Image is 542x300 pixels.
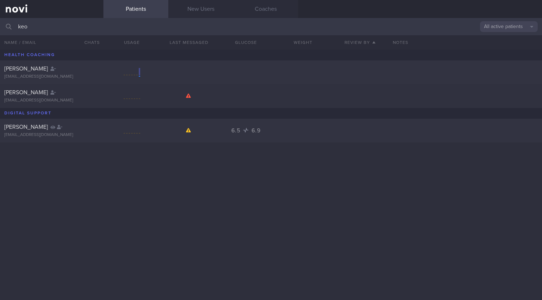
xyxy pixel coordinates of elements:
button: All active patients [480,21,538,32]
div: Notes [388,35,542,50]
button: Weight [275,35,332,50]
span: 6.5 [231,128,242,133]
div: [EMAIL_ADDRESS][DOMAIN_NAME] [4,74,99,79]
button: Last Messaged [160,35,217,50]
span: [PERSON_NAME] [4,124,48,130]
div: [EMAIL_ADDRESS][DOMAIN_NAME] [4,98,99,103]
span: [PERSON_NAME] [4,90,48,95]
button: Glucose [217,35,274,50]
button: Review By [332,35,388,50]
span: 6.9 [252,128,260,133]
div: [EMAIL_ADDRESS][DOMAIN_NAME] [4,132,99,138]
button: Chats [75,35,103,50]
div: Usage [103,35,160,50]
span: [PERSON_NAME] [4,66,48,72]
